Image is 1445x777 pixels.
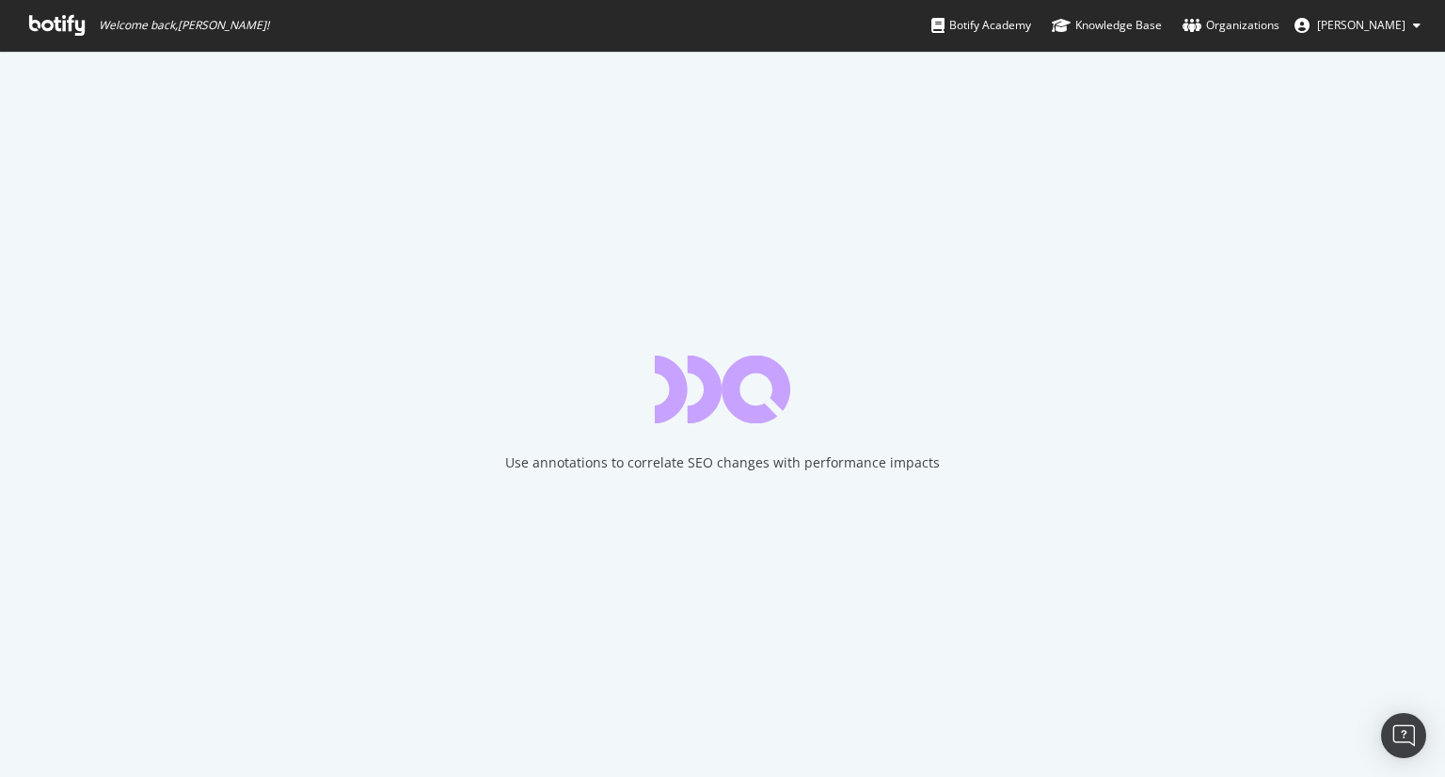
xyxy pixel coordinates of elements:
div: Organizations [1183,16,1279,35]
span: Chandana Yandamuri [1317,17,1405,33]
div: Open Intercom Messenger [1381,713,1426,758]
div: Knowledge Base [1052,16,1162,35]
span: Welcome back, [PERSON_NAME] ! [99,18,269,33]
div: animation [655,356,790,423]
div: Use annotations to correlate SEO changes with performance impacts [505,453,940,472]
button: [PERSON_NAME] [1279,10,1436,40]
div: Botify Academy [931,16,1031,35]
